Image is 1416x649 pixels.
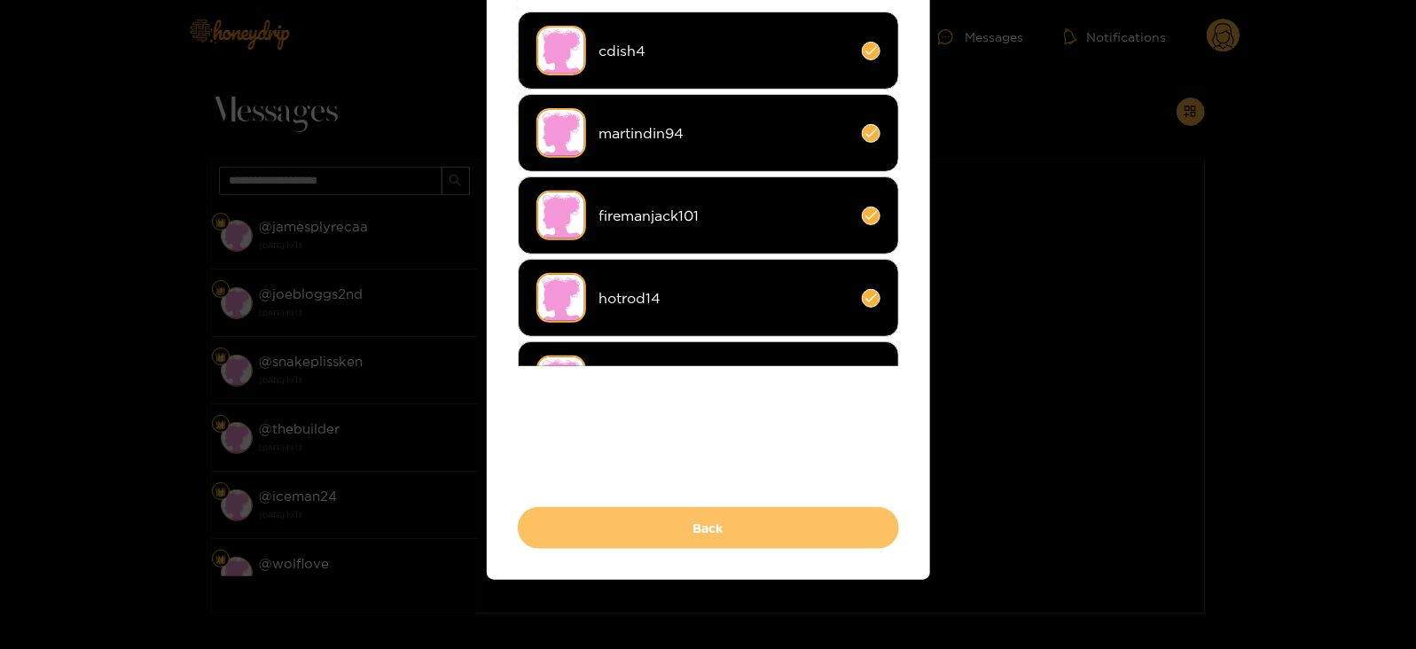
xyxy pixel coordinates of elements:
[536,191,586,240] img: no-avatar.png
[536,26,586,75] img: no-avatar.png
[518,507,899,549] button: Back
[599,123,849,144] span: martindin94
[599,288,849,309] span: hotrod14
[599,41,849,61] span: cdish4
[536,356,586,405] img: no-avatar.png
[599,206,849,226] span: firemanjack101
[536,273,586,323] img: no-avatar.png
[536,108,586,158] img: no-avatar.png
